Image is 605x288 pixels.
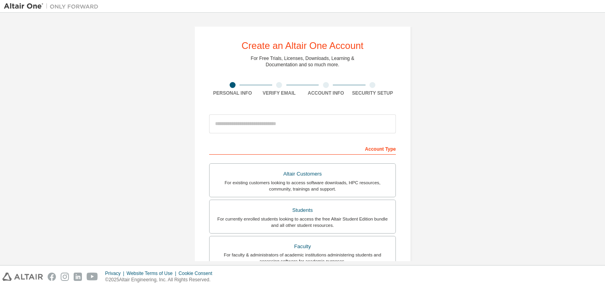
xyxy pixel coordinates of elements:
[105,277,217,283] p: © 2025 Altair Engineering, Inc. All Rights Reserved.
[126,270,178,277] div: Website Terms of Use
[241,41,364,50] div: Create an Altair One Account
[214,241,391,252] div: Faculty
[178,270,217,277] div: Cookie Consent
[214,252,391,264] div: For faculty & administrators of academic institutions administering students and accessing softwa...
[48,273,56,281] img: facebook.svg
[209,142,396,155] div: Account Type
[61,273,69,281] img: instagram.svg
[209,90,256,96] div: Personal Info
[256,90,303,96] div: Verify Email
[105,270,126,277] div: Privacy
[349,90,396,96] div: Security Setup
[2,273,43,281] img: altair_logo.svg
[214,205,391,216] div: Students
[251,55,354,68] div: For Free Trials, Licenses, Downloads, Learning & Documentation and so much more.
[87,273,98,281] img: youtube.svg
[214,180,391,192] div: For existing customers looking to access software downloads, HPC resources, community, trainings ...
[302,90,349,96] div: Account Info
[214,216,391,228] div: For currently enrolled students looking to access the free Altair Student Edition bundle and all ...
[74,273,82,281] img: linkedin.svg
[4,2,102,10] img: Altair One
[214,168,391,180] div: Altair Customers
